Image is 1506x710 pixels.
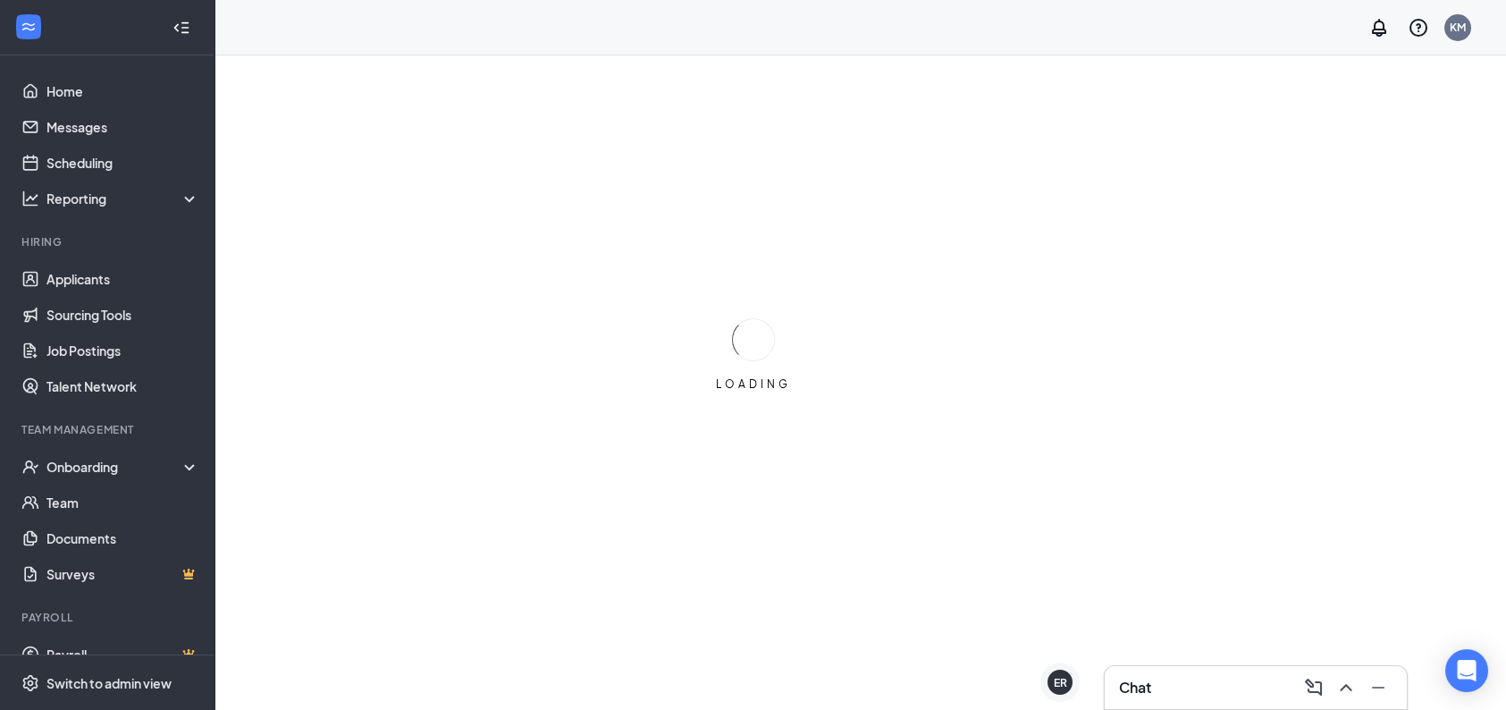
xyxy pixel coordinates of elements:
[46,368,199,404] a: Talent Network
[46,485,199,520] a: Team
[46,73,199,109] a: Home
[172,19,190,37] svg: Collapse
[46,637,199,672] a: PayrollCrown
[20,18,38,36] svg: WorkstreamLogo
[1300,673,1328,702] button: ComposeMessage
[21,190,39,207] svg: Analysis
[1408,17,1429,38] svg: QuestionInfo
[46,556,199,592] a: SurveysCrown
[21,610,196,625] div: Payroll
[21,234,196,249] div: Hiring
[46,297,199,333] a: Sourcing Tools
[1445,649,1488,692] div: Open Intercom Messenger
[46,261,199,297] a: Applicants
[1367,677,1389,698] svg: Minimize
[1303,677,1325,698] svg: ComposeMessage
[46,109,199,145] a: Messages
[1119,678,1151,697] h3: Chat
[1332,673,1360,702] button: ChevronUp
[1335,677,1357,698] svg: ChevronUp
[1364,673,1392,702] button: Minimize
[1054,675,1067,690] div: ER
[46,333,199,368] a: Job Postings
[1368,17,1390,38] svg: Notifications
[709,376,798,392] div: LOADING
[21,422,196,437] div: Team Management
[46,674,172,692] div: Switch to admin view
[46,520,199,556] a: Documents
[21,674,39,692] svg: Settings
[46,458,184,476] div: Onboarding
[46,145,199,181] a: Scheduling
[46,190,200,207] div: Reporting
[21,458,39,476] svg: UserCheck
[1450,20,1466,35] div: KM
